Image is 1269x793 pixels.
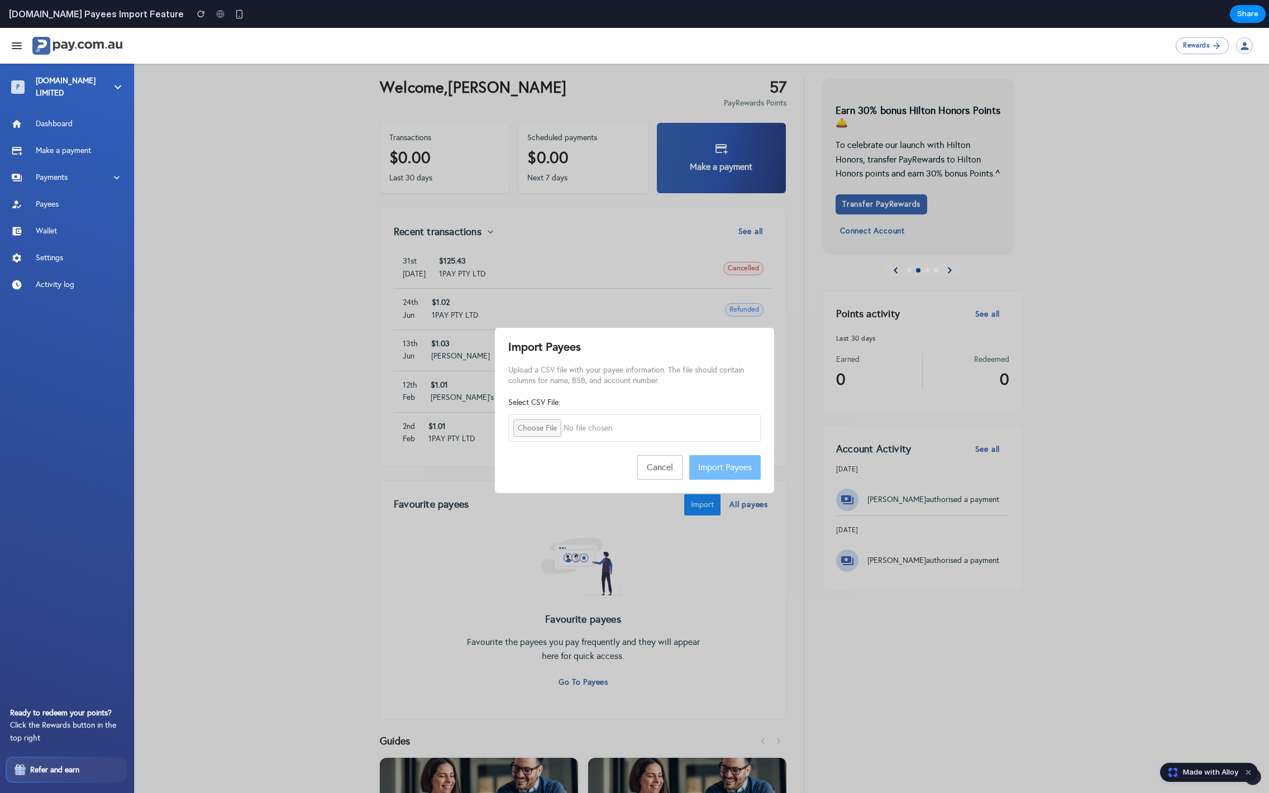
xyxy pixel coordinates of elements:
[637,427,683,452] button: Cancel
[1237,8,1258,20] span: Share
[1230,5,1266,23] button: Share
[1183,767,1238,778] span: Made with Alloy
[508,313,761,328] h2: Import Payees
[508,367,761,382] label: Select CSV File:
[689,427,761,452] button: Import Payees
[508,337,761,359] p: Upload a CSV file with your payee information. The file should contain columns for name, BSB, and...
[1183,12,1209,23] span: Rewards
[32,9,122,27] img: pay.com.au Logo
[1161,767,1239,778] a: Made with Alloy
[4,7,184,21] h2: [DOMAIN_NAME] Payees Import Feature
[1209,685,1256,732] iframe: LiveChat chat widget
[1242,766,1255,779] button: Dismiss watermark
